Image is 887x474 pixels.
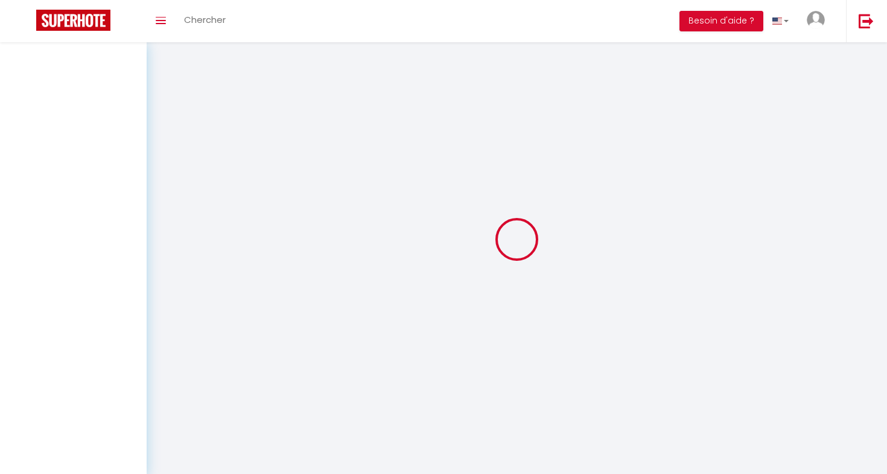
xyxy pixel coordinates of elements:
img: Super Booking [36,10,110,31]
img: logout [859,13,874,28]
img: ... [807,11,825,29]
span: Chercher [184,13,226,26]
button: Besoin d'aide ? [679,11,763,31]
button: Ouvrir le widget de chat LiveChat [10,5,46,41]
